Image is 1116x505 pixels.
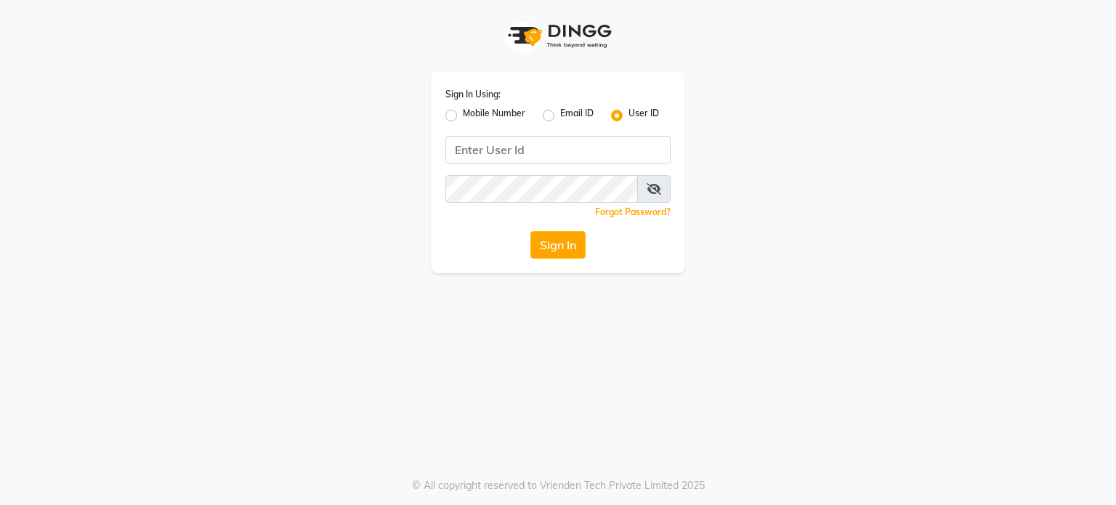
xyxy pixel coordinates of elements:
[445,136,671,163] input: Username
[530,231,586,259] button: Sign In
[463,107,525,124] label: Mobile Number
[628,107,659,124] label: User ID
[445,175,638,203] input: Username
[445,88,501,101] label: Sign In Using:
[560,107,594,124] label: Email ID
[595,206,671,217] a: Forgot Password?
[500,15,616,57] img: logo1.svg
